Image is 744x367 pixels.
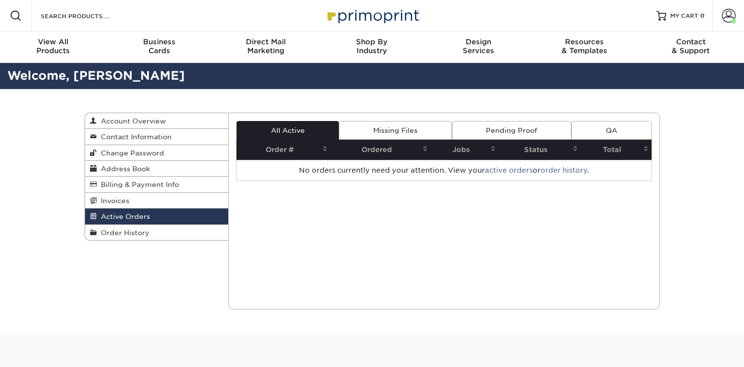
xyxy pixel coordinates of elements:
a: DesignServices [425,31,532,63]
a: Contact& Support [638,31,744,63]
a: Direct MailMarketing [212,31,319,63]
span: Resources [532,37,638,46]
a: Change Password [85,145,229,161]
span: Direct Mail [212,37,319,46]
a: Account Overview [85,113,229,129]
a: Contact Information [85,129,229,145]
div: & Templates [532,37,638,55]
span: Address Book [97,165,150,173]
th: Order # [237,140,330,160]
a: BusinessCards [106,31,212,63]
th: Jobs [431,140,499,160]
a: order history [540,166,587,174]
span: Account Overview [97,117,166,125]
span: Business [106,37,212,46]
a: active orders [485,166,533,174]
span: Design [425,37,532,46]
div: & Support [638,37,744,55]
div: Industry [319,37,425,55]
a: Shop ByIndustry [319,31,425,63]
a: Active Orders [85,209,229,224]
span: Shop By [319,37,425,46]
a: Pending Proof [452,121,571,140]
div: Cards [106,37,212,55]
th: Ordered [330,140,431,160]
img: Primoprint [323,5,421,26]
a: Address Book [85,161,229,177]
span: MY CART [670,12,698,20]
span: Order History [97,229,149,237]
th: Status [499,140,581,160]
span: Contact [638,37,744,46]
th: Total [581,140,651,160]
a: Billing & Payment Info [85,177,229,192]
input: SEARCH PRODUCTS..... [40,10,136,22]
div: Services [425,37,532,55]
a: Order History [85,225,229,240]
span: Contact Information [97,133,172,141]
span: 0 [700,12,705,19]
a: QA [571,121,651,140]
span: Change Password [97,149,164,157]
span: Active Orders [97,213,150,220]
td: No orders currently need your attention. View your or . [237,160,652,181]
span: Invoices [97,197,129,205]
div: Marketing [212,37,319,55]
a: Invoices [85,193,229,209]
a: All Active [237,121,339,140]
a: Resources& Templates [532,31,638,63]
a: Missing Files [339,121,451,140]
span: Billing & Payment Info [97,181,179,188]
